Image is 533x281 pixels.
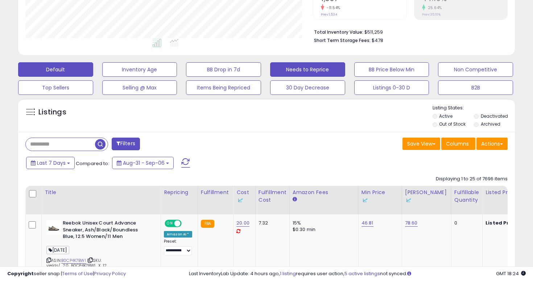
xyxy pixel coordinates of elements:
button: Top Sellers [18,80,93,95]
small: Amazon Fees. [293,196,297,203]
div: Some or all of the values in this column are provided from Inventory Lab. [405,196,448,204]
div: Displaying 1 to 25 of 7696 items [436,176,508,183]
a: 20.00 [236,219,249,227]
p: Listing States: [433,105,515,112]
div: Min Price [361,189,399,204]
img: InventoryLab Logo [361,197,369,204]
span: Columns [446,140,469,147]
a: 46.81 [361,219,373,227]
label: Active [439,113,453,119]
span: Compared to: [76,160,109,167]
b: Reebok Unisex Court Advance Sneaker, Ash/Black/Boundless Blue, 12.5 Women/11 Men [63,220,151,242]
div: Amazon AI * [164,231,192,238]
label: Deactivated [481,113,508,119]
div: [PERSON_NAME] [405,189,448,204]
a: Privacy Policy [94,270,126,277]
b: Listed Price: [486,219,518,226]
b: Total Inventory Value: [314,29,363,35]
a: 1 listing [280,270,296,277]
small: Prev: 35.10% [422,12,441,17]
div: Some or all of the values in this column are provided from Inventory Lab. [236,196,252,204]
h5: Listings [38,107,66,117]
div: Amazon Fees [293,189,355,196]
div: 0 [454,220,477,226]
div: Cost [236,189,252,204]
span: [DATE] [46,246,69,254]
button: Save View [402,138,440,150]
span: OFF [181,221,192,227]
label: Archived [481,121,500,127]
button: Actions [476,138,508,150]
button: Items Being Repriced [186,80,261,95]
li: $511,259 [314,27,502,36]
div: Last InventoryLab Update: 4 hours ago, requires user action, not synced. [189,270,526,277]
span: Aug-31 - Sep-06 [123,159,165,167]
div: seller snap | | [7,270,126,277]
div: Fulfillable Quantity [454,189,479,204]
button: BB Price Below Min [354,62,429,77]
div: Preset: [164,239,192,255]
button: BB Drop in 7d [186,62,261,77]
img: InventoryLab Logo [236,197,244,204]
small: Prev: 1,534 [321,12,337,17]
span: 2025-09-14 18:24 GMT [496,270,526,277]
button: Columns [441,138,475,150]
div: Title [45,189,158,196]
img: InventoryLab Logo [405,197,412,204]
div: 15% [293,220,353,226]
small: FBA [201,220,214,228]
a: Terms of Use [62,270,93,277]
button: Inventory Age [102,62,177,77]
button: 30 Day Decrease [270,80,345,95]
div: Fulfillment Cost [259,189,286,204]
button: Needs to Reprice [270,62,345,77]
a: 5 active listings [344,270,380,277]
small: 25.64% [425,5,442,11]
button: Last 7 Days [26,157,75,169]
button: Non Competitive [438,62,513,77]
b: Short Term Storage Fees: [314,37,371,43]
label: Out of Stock [439,121,466,127]
img: 31XMSr8QLiL._SL40_.jpg [46,220,61,234]
div: Some or all of the values in this column are provided from Inventory Lab. [361,196,399,204]
button: Aug-31 - Sep-06 [112,157,174,169]
button: Selling @ Max [102,80,177,95]
span: Last 7 Days [37,159,66,167]
a: 78.60 [405,219,418,227]
strong: Copyright [7,270,34,277]
div: Repricing [164,189,195,196]
div: 7.32 [259,220,284,226]
span: $478 [372,37,383,44]
span: ON [165,221,174,227]
div: $0.30 min [293,226,353,233]
button: Filters [112,138,140,150]
button: B2B [438,80,513,95]
small: -11.54% [324,5,340,11]
button: Listings 0-30 D [354,80,429,95]
button: Default [18,62,93,77]
a: B0CP4K7BW1 [61,257,86,264]
div: Fulfillment [201,189,230,196]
